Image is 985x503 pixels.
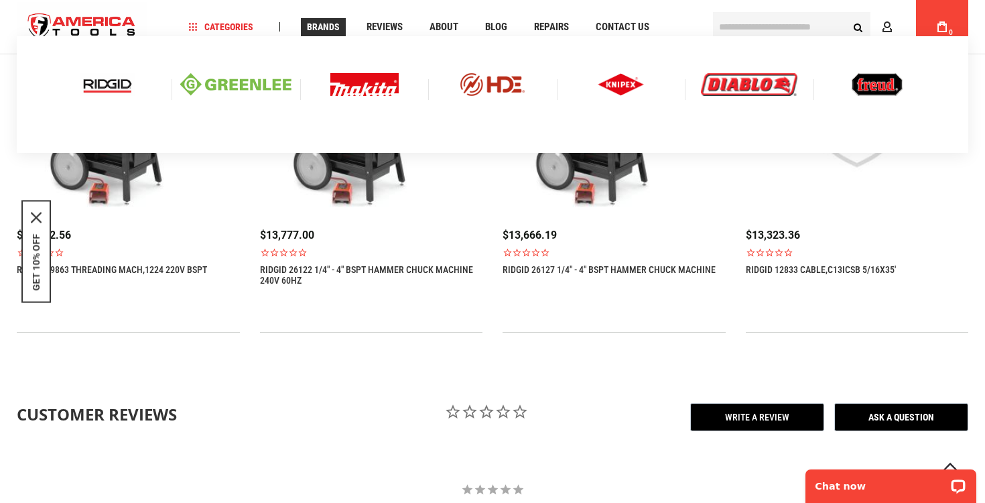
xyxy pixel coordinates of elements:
[596,22,649,32] span: Contact Us
[17,264,207,275] a: RIDGID 29863 THREADING MACH,1224 220V BSPT
[590,18,655,36] a: Contact Us
[746,264,896,275] a: RIDGID 12833 CABLE,C13ICSB 5/16X35'
[260,229,314,241] span: $13,777.00
[746,247,969,258] span: Rated 0.0 out of 5 stars 0 reviews
[31,234,42,291] button: GET 10% OFF
[845,14,870,40] button: Search
[528,18,575,36] a: Repairs
[949,29,953,36] span: 0
[367,22,403,32] span: Reviews
[17,229,71,241] span: $14,052.56
[598,73,645,96] img: Knipex logo
[701,73,797,96] img: Diablo logo
[834,403,968,431] span: Ask a Question
[260,247,483,258] span: Rated 0.0 out of 5 stars 0 reviews
[307,22,340,32] span: Brands
[485,22,507,32] span: Blog
[360,18,409,36] a: Reviews
[690,403,824,431] span: Write a Review
[180,73,291,96] img: Greenlee logo
[17,2,147,52] img: America Tools
[189,22,253,32] span: Categories
[503,229,557,241] span: $13,666.19
[80,73,135,96] img: Ridgid logo
[852,73,903,96] img: Freud logo
[301,18,346,36] a: Brands
[183,18,259,36] a: Categories
[479,18,513,36] a: Blog
[17,2,147,52] a: store logo
[503,264,716,275] a: RIDGID 26127 1/4" - 4" BSPT HAMMER CHUCK MACHINE
[430,22,458,32] span: About
[534,22,569,32] span: Repairs
[330,73,399,96] img: Makita Logo
[797,461,985,503] iframe: LiveChat chat widget
[503,247,726,258] span: Rated 0.0 out of 5 stars 0 reviews
[260,264,483,286] a: RIDGID 26122 1/4" - 4" BSPT HAMMER CHUCK MACHINE 240V 60HZ
[31,213,42,223] button: Close
[746,229,800,241] span: $13,323.36
[17,247,240,258] span: Rated 0.0 out of 5 stars 0 reviews
[17,403,211,426] div: Customer Reviews
[31,213,42,223] svg: close icon
[423,18,464,36] a: About
[437,73,548,96] img: HDE logo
